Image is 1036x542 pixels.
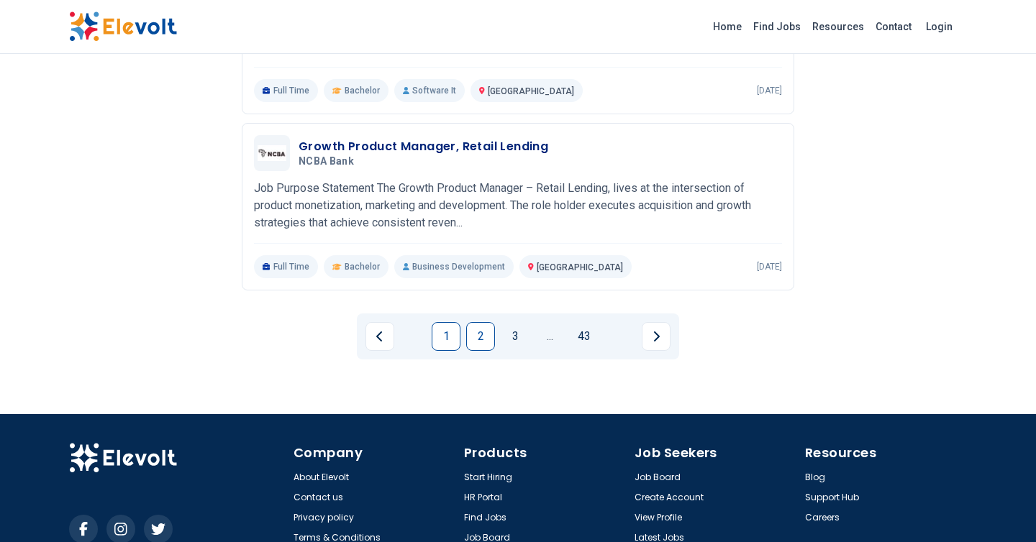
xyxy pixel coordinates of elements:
span: [GEOGRAPHIC_DATA] [488,86,574,96]
ul: Pagination [365,322,671,351]
a: Careers [805,512,840,523]
a: Privacy policy [294,512,354,523]
a: Find Jobs [464,512,506,523]
iframe: Chat Widget [964,473,1036,542]
a: NCBA BankGrowth Product Manager, Retail LendingNCBA BankJob Purpose Statement The Growth Product ... [254,135,782,278]
a: Home [707,15,748,38]
a: About Elevolt [294,472,349,483]
a: Login [917,12,961,41]
p: [DATE] [757,261,782,272]
h4: Company [294,443,455,463]
h3: Growth Product Manager, Retail Lending [299,138,548,155]
a: Contact [870,15,917,38]
a: Page 2 [466,322,495,351]
a: Contact us [294,492,343,503]
a: Page 43 [570,322,599,351]
a: Job Board [635,472,681,483]
h4: Resources [805,443,967,463]
a: HR Portal [464,492,502,503]
a: View Profile [635,512,682,523]
img: NCBA Bank [258,145,286,162]
p: Job Purpose Statement The Growth Product Manager – Retail Lending, lives at the intersection of p... [254,180,782,231]
h4: Products [464,443,626,463]
a: Page 3 [501,322,530,351]
span: NCBA Bank [299,155,354,168]
img: Elevolt [69,12,177,42]
a: Next page [642,322,671,351]
p: Software It [394,79,465,102]
a: Resources [806,15,870,38]
img: Elevolt [69,443,177,473]
a: Create Account [635,492,704,503]
a: Jump forward [535,322,564,351]
p: Business Development [394,255,514,278]
p: Full Time [254,79,318,102]
a: Previous page [365,322,394,351]
a: Support Hub [805,492,859,503]
p: [DATE] [757,85,782,96]
h4: Job Seekers [635,443,796,463]
a: Find Jobs [748,15,806,38]
span: Bachelor [345,85,380,96]
a: Start Hiring [464,472,512,483]
a: Page 1 is your current page [432,322,460,351]
span: [GEOGRAPHIC_DATA] [537,262,623,272]
span: Bachelor [345,261,380,272]
p: Full Time [254,255,318,278]
a: Blog [805,472,825,483]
